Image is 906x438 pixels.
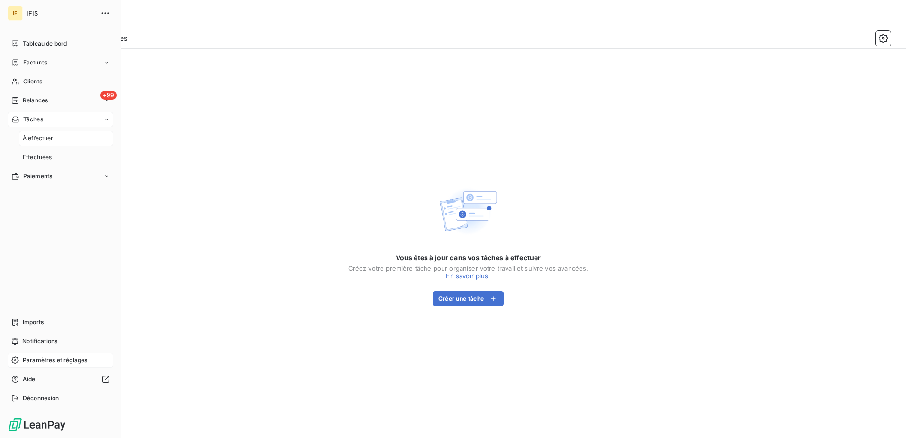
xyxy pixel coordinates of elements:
div: Créez votre première tâche pour organiser votre travail et suivre vos avancées. [348,265,589,272]
div: IF [8,6,23,21]
a: En savoir plus. [446,272,490,280]
span: Paramètres et réglages [23,356,87,365]
span: Imports [23,318,44,327]
span: Clients [23,77,42,86]
a: Aide [8,372,113,387]
span: Aide [23,375,36,383]
span: Factures [23,58,47,67]
span: Effectuées [23,153,52,162]
span: Déconnexion [23,394,59,402]
span: Relances [23,96,48,105]
img: Empty state [438,181,498,242]
span: Tableau de bord [23,39,67,48]
span: Tâches [23,115,43,124]
iframe: Intercom live chat [874,406,897,429]
span: Vous êtes à jour dans vos tâches à effectuer [396,253,541,263]
span: IFIS [27,9,95,17]
span: Paiements [23,172,52,181]
button: Créer une tâche [433,291,504,306]
span: À effectuer [23,134,54,143]
span: +99 [100,91,117,100]
img: Logo LeanPay [8,417,66,432]
span: Notifications [22,337,57,346]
